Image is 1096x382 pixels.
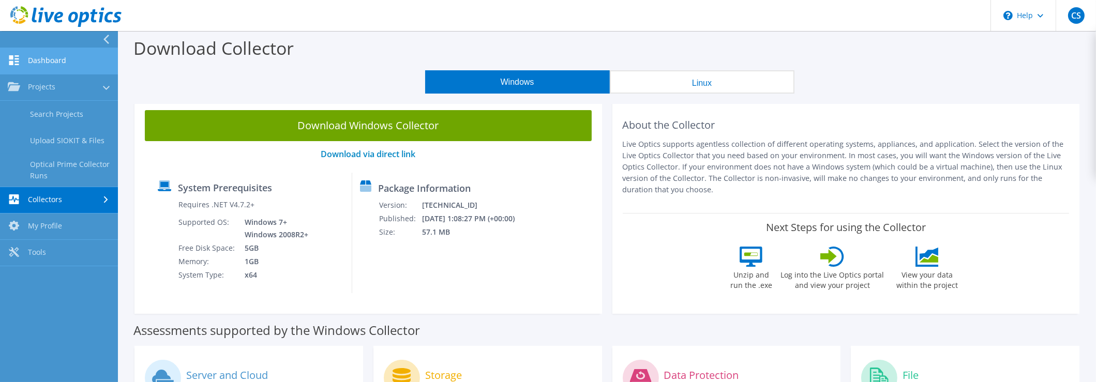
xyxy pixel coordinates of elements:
label: Unzip and run the .exe [727,267,775,291]
td: Free Disk Space: [178,241,237,255]
label: Storage [425,370,462,380]
button: Windows [425,70,610,94]
td: 5GB [237,241,310,255]
td: 1GB [237,255,310,268]
button: Linux [610,70,794,94]
label: Next Steps for using the Collector [766,221,926,234]
a: Download via direct link [321,148,415,160]
td: Windows 7+ Windows 2008R2+ [237,216,310,241]
td: 57.1 MB [422,225,529,239]
label: Requires .NET V4.7.2+ [178,200,254,210]
h2: About the Collector [623,119,1070,131]
td: Memory: [178,255,237,268]
label: Data Protection [664,370,739,380]
td: [TECHNICAL_ID] [422,198,529,212]
td: Supported OS: [178,216,237,241]
a: Download Windows Collector [145,110,592,141]
p: Live Optics supports agentless collection of different operating systems, appliances, and applica... [623,139,1070,195]
td: Version: [379,198,422,212]
td: [DATE] 1:08:27 PM (+00:00) [422,212,529,225]
label: Download Collector [133,36,294,60]
svg: \n [1003,11,1013,20]
td: x64 [237,268,310,282]
td: Published: [379,212,422,225]
label: System Prerequisites [178,182,272,193]
td: Size: [379,225,422,239]
label: Log into the Live Optics portal and view your project [780,267,884,291]
label: Assessments supported by the Windows Collector [133,325,420,335]
label: Server and Cloud [186,370,268,380]
label: Package Information [378,183,471,193]
label: View your data within the project [890,267,964,291]
td: System Type: [178,268,237,282]
label: File [903,370,919,380]
span: CS [1068,7,1085,24]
